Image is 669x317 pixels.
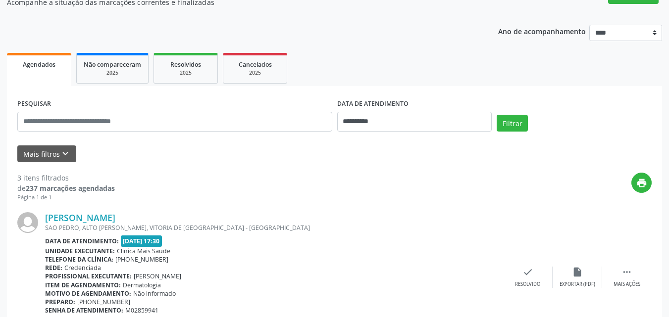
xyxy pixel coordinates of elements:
[614,281,640,288] div: Mais ações
[125,306,158,315] span: M02859941
[497,115,528,132] button: Filtrar
[45,272,132,280] b: Profissional executante:
[17,193,115,202] div: Página 1 de 1
[45,224,503,232] div: SAO PEDRO, ALTO [PERSON_NAME], VITORIA DE [GEOGRAPHIC_DATA] - [GEOGRAPHIC_DATA]
[170,60,201,69] span: Resolvidos
[123,281,161,289] span: Dermatologia
[45,289,131,298] b: Motivo de agendamento:
[45,255,113,264] b: Telefone da clínica:
[84,60,141,69] span: Não compareceram
[134,272,181,280] span: [PERSON_NAME]
[77,298,130,306] span: [PHONE_NUMBER]
[17,212,38,233] img: img
[560,281,595,288] div: Exportar (PDF)
[45,298,75,306] b: Preparo:
[239,60,272,69] span: Cancelados
[636,178,647,188] i: print
[515,281,540,288] div: Resolvido
[621,267,632,277] i: 
[631,173,652,193] button: print
[45,264,62,272] b: Rede:
[115,255,168,264] span: [PHONE_NUMBER]
[161,69,210,77] div: 2025
[17,96,51,112] label: PESQUISAR
[84,69,141,77] div: 2025
[17,173,115,183] div: 3 itens filtrados
[45,212,115,223] a: [PERSON_NAME]
[60,148,71,159] i: keyboard_arrow_down
[45,306,123,315] b: Senha de atendimento:
[117,247,170,255] span: Clinica Mais Saude
[45,281,121,289] b: Item de agendamento:
[45,247,115,255] b: Unidade executante:
[17,145,76,163] button: Mais filtroskeyboard_arrow_down
[23,60,55,69] span: Agendados
[45,237,119,245] b: Data de atendimento:
[337,96,409,112] label: DATA DE ATENDIMENTO
[17,183,115,193] div: de
[64,264,101,272] span: Credenciada
[121,235,162,247] span: [DATE] 17:30
[133,289,176,298] span: Não informado
[522,267,533,277] i: check
[572,267,583,277] i: insert_drive_file
[26,183,115,193] strong: 237 marcações agendadas
[498,25,586,37] p: Ano de acompanhamento
[230,69,280,77] div: 2025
